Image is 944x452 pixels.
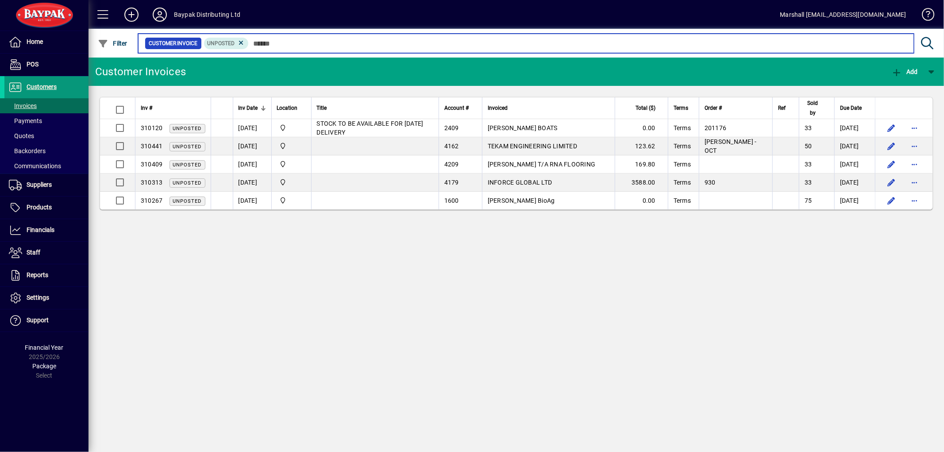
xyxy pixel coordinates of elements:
div: Due Date [840,103,870,113]
button: Edit [884,193,898,208]
span: Products [27,204,52,211]
a: Financials [4,219,89,241]
div: Title [317,103,433,113]
span: 33 [805,161,812,168]
a: POS [4,54,89,76]
span: TEKAM ENGINEERING LIMITED [488,143,577,150]
span: Baypak - Onekawa [277,196,306,205]
td: [DATE] [834,174,875,192]
span: Ref [778,103,786,113]
span: Payments [9,117,42,124]
button: Edit [884,139,898,153]
button: More options [907,175,921,189]
td: 0.00 [615,119,668,137]
div: Account # [444,103,477,113]
td: [DATE] [233,119,271,137]
div: Location [277,103,306,113]
span: Financial Year [25,344,64,351]
span: 1600 [444,197,459,204]
span: [PERSON_NAME] T/A RNA FLOORING [488,161,596,168]
span: Quotes [9,132,34,139]
span: Terms [674,161,691,168]
mat-chip: Customer Invoice Status: Unposted [204,38,249,49]
span: Unposted [173,144,202,150]
span: Sold by [805,98,821,118]
td: 3588.00 [615,174,668,192]
span: STOCK TO BE AVAILABLE FOR [DATE] DELIVERY [317,120,424,136]
div: Inv Date [239,103,266,113]
span: 33 [805,179,812,186]
span: Baypak - Onekawa [277,178,306,187]
span: 310441 [141,143,163,150]
span: Unposted [208,40,235,46]
span: Filter [98,40,127,47]
span: 4179 [444,179,459,186]
td: [DATE] [834,155,875,174]
span: 75 [805,197,812,204]
span: Inv Date [239,103,258,113]
button: More options [907,139,921,153]
td: [DATE] [233,137,271,155]
a: Payments [4,113,89,128]
div: Inv # [141,103,205,113]
span: Terms [674,143,691,150]
span: Customers [27,83,57,90]
a: Backorders [4,143,89,158]
span: 33 [805,124,812,131]
span: 2409 [444,124,459,131]
div: Baypak Distributing Ltd [174,8,240,22]
div: Total ($) [620,103,663,113]
a: Settings [4,287,89,309]
span: Due Date [840,103,862,113]
span: Terms [674,124,691,131]
a: Products [4,197,89,219]
span: Package [32,363,56,370]
button: Edit [884,157,898,171]
span: 310120 [141,124,163,131]
button: Profile [146,7,174,23]
span: Baypak - Onekawa [277,141,306,151]
span: Communications [9,162,61,170]
span: Staff [27,249,40,256]
div: Order # [705,103,767,113]
span: Suppliers [27,181,52,188]
span: Order # [705,103,722,113]
td: 0.00 [615,192,668,209]
td: [DATE] [834,192,875,209]
span: Account # [444,103,469,113]
span: Unposted [173,198,202,204]
div: Sold by [805,98,829,118]
a: Staff [4,242,89,264]
span: [PERSON_NAME] BioAg [488,197,555,204]
span: Settings [27,294,49,301]
a: Invoices [4,98,89,113]
span: Backorders [9,147,46,155]
td: [DATE] [233,192,271,209]
td: [DATE] [834,137,875,155]
span: POS [27,61,39,68]
span: Inv # [141,103,152,113]
a: Suppliers [4,174,89,196]
button: Add [889,64,920,80]
td: [DATE] [233,155,271,174]
span: Add [891,68,918,75]
button: More options [907,157,921,171]
td: 123.62 [615,137,668,155]
span: 310267 [141,197,163,204]
a: Knowledge Base [915,2,933,31]
div: Invoiced [488,103,609,113]
td: 169.80 [615,155,668,174]
span: 930 [705,179,716,186]
span: Terms [674,179,691,186]
span: INFORCE GLOBAL LTD [488,179,552,186]
span: Financials [27,226,54,233]
span: [PERSON_NAME] - OCT [705,138,757,154]
td: [DATE] [834,119,875,137]
span: Support [27,317,49,324]
span: [PERSON_NAME] BOATS [488,124,558,131]
span: Home [27,38,43,45]
a: Reports [4,264,89,286]
span: Unposted [173,180,202,186]
a: Communications [4,158,89,174]
span: Invoiced [488,103,508,113]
